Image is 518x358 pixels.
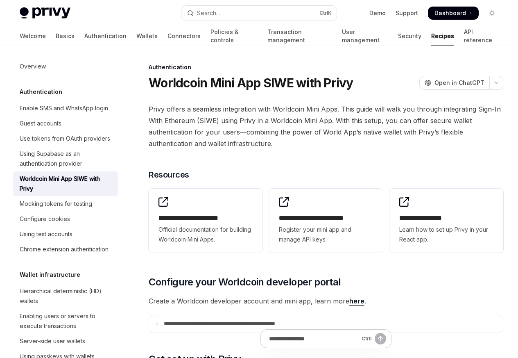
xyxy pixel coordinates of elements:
a: Wallets [136,26,158,46]
a: Use tokens from OAuth providers [13,131,118,146]
a: Using Supabase as an authentication provider [13,146,118,171]
a: Policies & controls [210,26,258,46]
button: Open in ChatGPT [419,76,489,90]
a: Enabling users or servers to execute transactions [13,309,118,333]
a: API reference [464,26,498,46]
a: Dashboard [428,7,479,20]
div: Authentication [149,63,503,71]
button: Send message [375,333,386,344]
span: Learn how to set up Privy in your React app. [399,225,493,244]
a: Authentication [84,26,127,46]
span: Privy offers a seamless integration with Worldcoin Mini Apps. This guide will walk you through in... [149,103,503,149]
div: Configure cookies [20,214,70,224]
div: Using Supabase as an authentication provider [20,149,113,169]
div: Enable SMS and WhatsApp login [20,103,108,113]
a: Support [396,9,418,17]
img: light logo [20,7,70,19]
a: Chrome extension authentication [13,242,118,257]
a: Mocking tokens for testing [13,196,118,211]
a: Security [398,26,421,46]
a: Demo [369,9,386,17]
div: Chrome extension authentication [20,244,109,254]
span: Register your mini app and manage API keys. [279,225,373,244]
h5: Wallet infrastructure [20,270,80,280]
a: Hierarchical deterministic (HD) wallets [13,284,118,308]
a: Worldcoin Mini App SIWE with Privy [13,171,118,196]
span: Dashboard [434,9,466,17]
div: Enabling users or servers to execute transactions [20,311,113,331]
h1: Worldcoin Mini App SIWE with Privy [149,75,353,90]
a: Transaction management [267,26,333,46]
span: Configure your Worldcoin developer portal [149,276,341,289]
a: Recipes [431,26,454,46]
div: Worldcoin Mini App SIWE with Privy [20,174,113,194]
a: Connectors [167,26,201,46]
a: Server-side user wallets [13,334,118,349]
span: Open in ChatGPT [434,79,484,87]
div: Mocking tokens for testing [20,199,92,209]
input: Ask a question... [269,330,358,348]
div: Overview [20,62,46,71]
div: Using test accounts [20,229,72,239]
a: Enable SMS and WhatsApp login [13,101,118,116]
a: Configure cookies [13,212,118,226]
a: Using test accounts [13,227,118,242]
div: Search... [197,8,220,18]
button: Toggle dark mode [485,7,498,20]
span: Ctrl K [319,10,332,16]
button: Open search [181,6,337,21]
a: Guest accounts [13,116,118,131]
span: Resources [149,169,189,180]
a: User management [342,26,388,46]
div: Guest accounts [20,119,61,128]
h5: Authentication [20,87,62,97]
div: Use tokens from OAuth providers [20,134,110,144]
span: Official documentation for building Worldcoin Mini Apps. [158,225,253,244]
a: Basics [56,26,75,46]
div: Hierarchical deterministic (HD) wallets [20,286,113,306]
a: Overview [13,59,118,74]
div: Server-side user wallets [20,336,85,346]
a: Welcome [20,26,46,46]
a: here [349,297,364,306]
span: Create a Worldcoin developer account and mini app, learn more . [149,295,503,307]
